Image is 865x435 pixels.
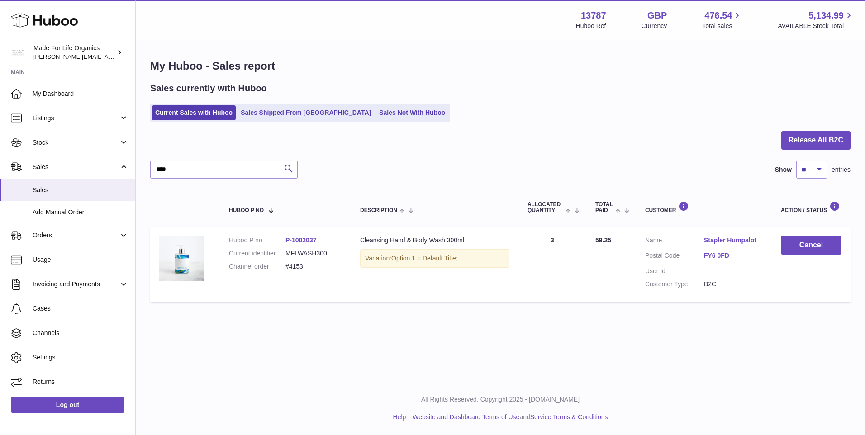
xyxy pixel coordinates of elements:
img: made-for-life-organics-hand-and-body-wash-mflhandwash-1.jpg [159,236,204,281]
a: Sales Shipped From [GEOGRAPHIC_DATA] [238,105,374,120]
span: 5,134.99 [808,9,844,22]
dt: Huboo P no [229,236,285,245]
dt: Name [645,236,704,247]
dt: Current identifier [229,249,285,258]
span: My Dashboard [33,90,128,98]
a: P-1002037 [285,236,317,244]
span: Cases [33,304,128,313]
span: Stock [33,138,119,147]
span: 59.25 [595,236,611,244]
strong: 13787 [581,9,606,22]
span: ALLOCATED Quantity [528,202,563,213]
a: Sales Not With Huboo [376,105,448,120]
span: Sales [33,186,128,194]
div: Cleansing Hand & Body Wash 300ml [360,236,509,245]
a: Current Sales with Huboo [152,105,236,120]
div: Huboo Ref [576,22,606,30]
span: Huboo P no [229,208,264,213]
li: and [409,413,608,421]
span: Orders [33,231,119,240]
h2: Sales currently with Huboo [150,82,267,95]
span: Sales [33,163,119,171]
span: Add Manual Order [33,208,128,217]
span: Usage [33,255,128,264]
dt: User Id [645,267,704,275]
dt: Postal Code [645,251,704,262]
button: Cancel [781,236,841,255]
strong: GBP [647,9,667,22]
div: Variation: [360,249,509,268]
div: Made For Life Organics [33,44,115,61]
a: Stapler Humpalot [704,236,763,245]
span: Invoicing and Payments [33,280,119,288]
span: Total paid [595,202,613,213]
h1: My Huboo - Sales report [150,59,851,73]
span: Option 1 = Default Title; [391,255,458,262]
span: Total sales [702,22,742,30]
label: Show [775,165,792,174]
span: Listings [33,114,119,123]
a: Service Terms & Conditions [530,413,608,421]
span: 476.54 [704,9,732,22]
span: [PERSON_NAME][EMAIL_ADDRESS][PERSON_NAME][DOMAIN_NAME] [33,53,230,60]
dt: Channel order [229,262,285,271]
dd: #4153 [285,262,342,271]
button: Release All B2C [781,131,851,150]
div: Action / Status [781,201,841,213]
a: FY6 0FD [704,251,763,260]
a: 476.54 Total sales [702,9,742,30]
span: Returns [33,378,128,386]
dd: MFLWASH300 [285,249,342,258]
a: Log out [11,397,124,413]
span: Settings [33,353,128,362]
td: 3 [518,227,586,302]
span: entries [832,165,851,174]
a: Website and Dashboard Terms of Use [413,413,519,421]
dt: Customer Type [645,280,704,288]
span: AVAILABLE Stock Total [778,22,854,30]
span: Description [360,208,397,213]
div: Customer [645,201,763,213]
div: Currency [642,22,667,30]
a: Help [393,413,406,421]
img: geoff.winwood@madeforlifeorganics.com [11,46,24,59]
dd: B2C [704,280,763,288]
a: 5,134.99 AVAILABLE Stock Total [778,9,854,30]
p: All Rights Reserved. Copyright 2025 - [DOMAIN_NAME] [143,395,858,404]
span: Channels [33,329,128,337]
